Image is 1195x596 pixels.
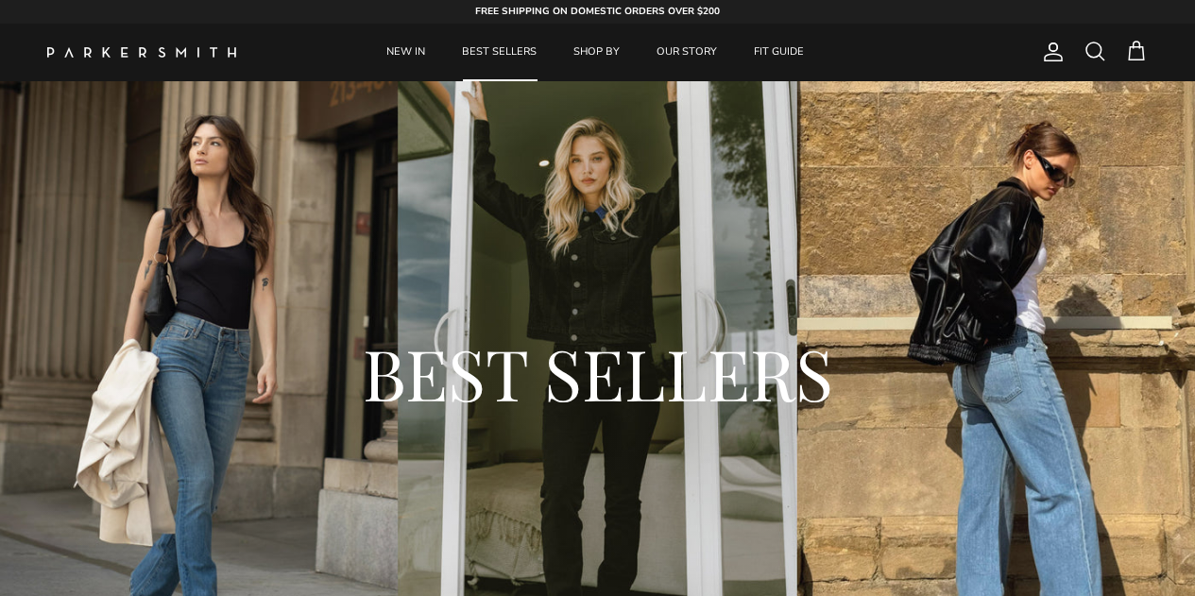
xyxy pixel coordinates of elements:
[640,24,734,81] a: OUR STORY
[47,47,236,58] img: Parker Smith
[1034,41,1065,63] a: Account
[475,5,720,18] strong: FREE SHIPPING ON DOMESTIC ORDERS OVER $200
[737,24,821,81] a: FIT GUIDE
[282,24,910,81] div: Primary
[445,24,554,81] a: BEST SELLERS
[369,24,442,81] a: NEW IN
[104,328,1091,418] h2: BEST SELLERS
[556,24,637,81] a: SHOP BY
